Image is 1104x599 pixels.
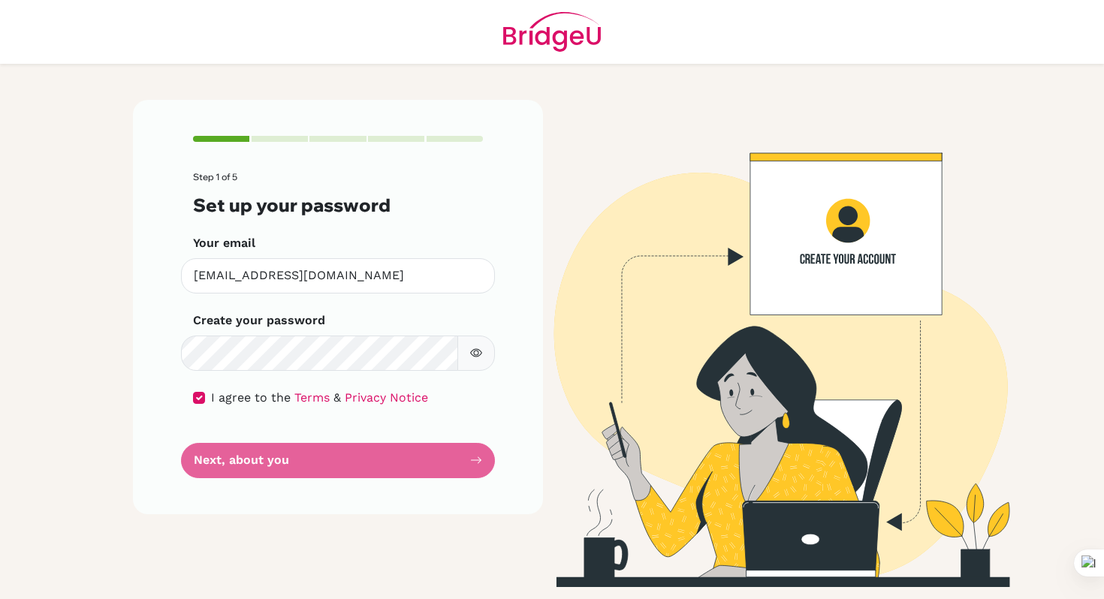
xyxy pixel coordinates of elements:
label: Create your password [193,312,325,330]
a: Privacy Notice [345,390,428,405]
span: & [333,390,341,405]
span: Step 1 of 5 [193,171,237,182]
a: Terms [294,390,330,405]
input: Insert your email* [181,258,495,293]
h3: Set up your password [193,194,483,216]
label: Your email [193,234,255,252]
span: I agree to the [211,390,291,405]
